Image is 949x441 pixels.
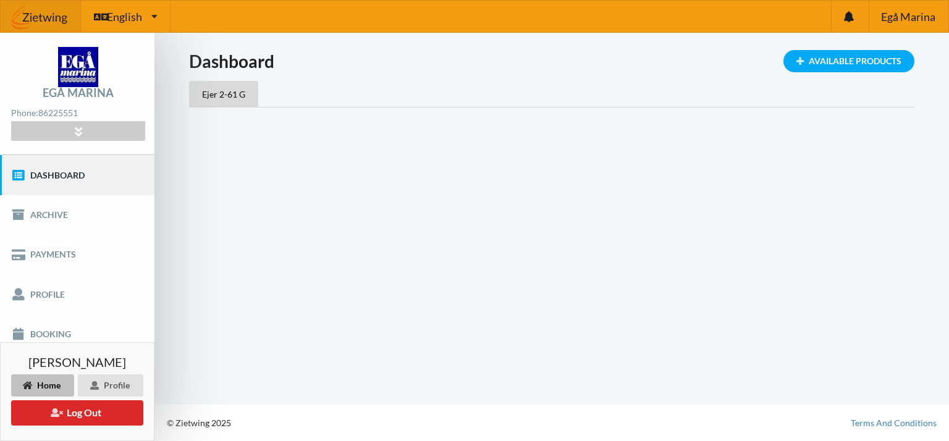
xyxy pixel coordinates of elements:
strong: 86225551 [38,107,78,118]
h1: Dashboard [189,50,914,72]
span: [PERSON_NAME] [28,356,126,368]
span: English [107,11,142,22]
div: Profile [78,374,143,397]
a: Terms And Conditions [851,417,937,429]
div: Egå Marina [43,87,114,98]
span: Egå Marina [881,11,935,22]
div: Home [11,374,74,397]
div: Available Products [783,50,914,72]
div: Ejer 2-61 G [189,81,258,107]
button: Log Out [11,400,143,426]
img: logo [58,47,98,87]
div: Phone: [11,105,145,122]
